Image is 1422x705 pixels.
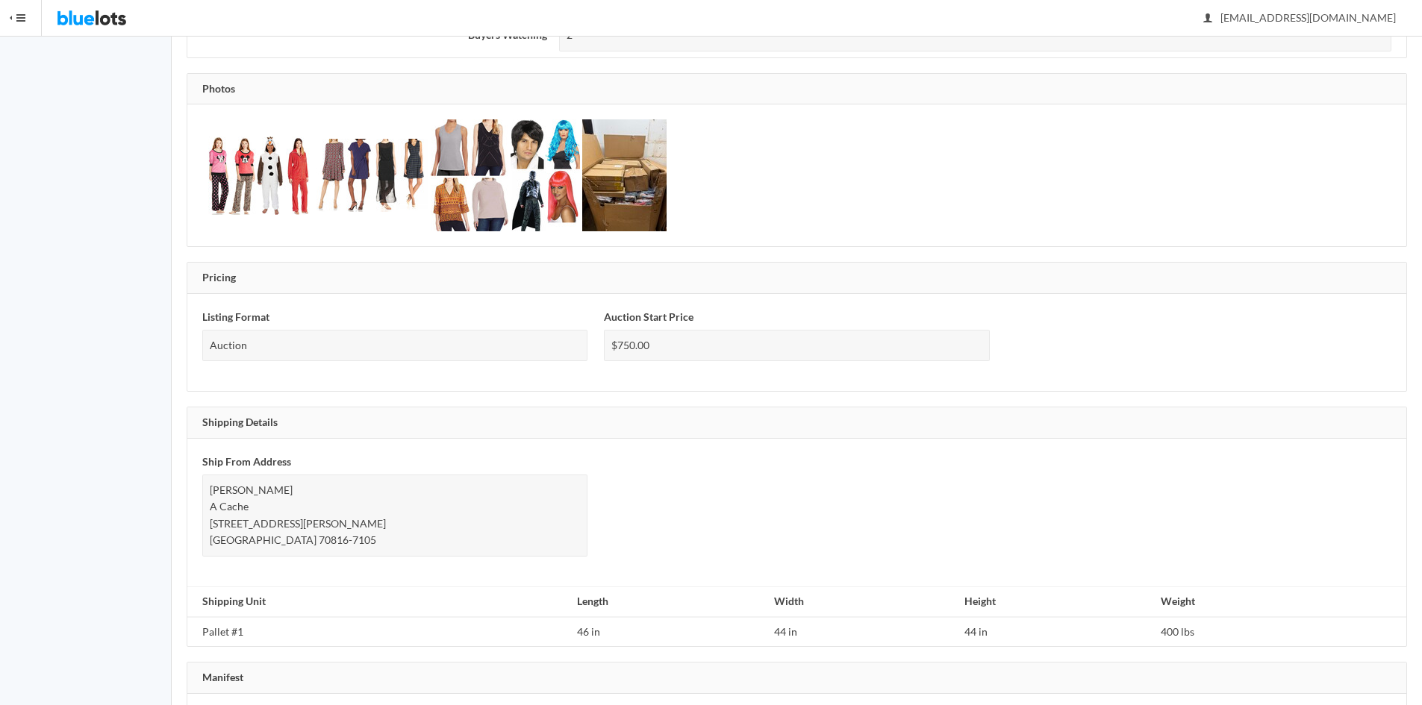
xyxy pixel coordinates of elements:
th: Length [571,586,768,616]
label: Ship From Address [202,454,291,471]
img: 31ca988c-93e4-4747-8cfa-0ace45e78e6b-1756528300.jpg [431,119,508,231]
div: [PERSON_NAME] A Cache [STREET_ADDRESS][PERSON_NAME] [GEOGRAPHIC_DATA] 70816-7105 [202,474,587,557]
td: 400 lbs [1155,617,1406,647]
th: Width [768,586,958,616]
div: $750.00 [604,330,989,362]
ion-icon: person [1200,12,1215,26]
th: Height [958,586,1156,616]
th: Shipping Unit [187,586,571,616]
div: Pricing [187,263,1406,294]
label: Auction Start Price [604,309,693,326]
div: Auction [202,330,587,362]
label: Listing Format [202,309,269,326]
td: 46 in [571,617,768,647]
td: Pallet #1 [187,617,571,647]
div: Shipping Details [187,407,1406,439]
td: 44 in [958,617,1156,647]
div: Manifest [187,662,1406,694]
th: Weight [1155,586,1406,616]
img: 4286c881-e2c0-4c7e-ae9d-864893f2c32e-1756528301.jpeg [582,119,667,231]
img: fc117cbe-2284-4737-91ad-0b7ccb45bacf-1756528300.jpg [511,119,580,231]
img: a97dc757-f045-4035-b6c0-c8def8f046b0-1756528299.jpg [316,139,428,212]
div: Photos [187,74,1406,105]
td: 44 in [768,617,958,647]
img: 9198d0ec-e11f-40ca-a688-f6c20c6be196-1756528298.jpg [202,137,314,215]
span: [EMAIL_ADDRESS][DOMAIN_NAME] [1204,11,1396,24]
